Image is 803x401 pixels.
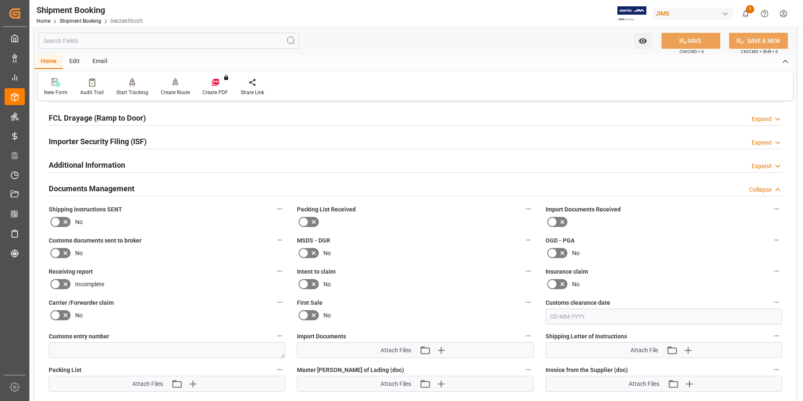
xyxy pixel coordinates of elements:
button: Import Documents [523,330,534,341]
button: Packing List Received [523,203,534,214]
button: Intent to claim [523,266,534,277]
span: Insurance claim [546,267,588,276]
span: Shipping Letter of Instructions [546,332,627,341]
span: Intent to claim [297,267,336,276]
span: Packing List Received [297,205,356,214]
input: DD-MM-YYYY [546,309,782,324]
span: No [323,311,331,320]
span: No [75,311,83,320]
span: No [75,249,83,258]
div: Collapse [749,185,772,194]
div: Audit Trail [80,89,104,96]
div: Create Route [161,89,190,96]
button: Help Center [755,4,774,23]
span: Incomplete [75,280,104,289]
div: Expand [752,138,772,147]
button: Customs documents sent to broker [274,235,285,245]
button: Master [PERSON_NAME] of Lading (doc) [523,364,534,375]
h2: Importer Security Filing (ISF) [49,136,147,147]
span: No [572,280,580,289]
div: Home [34,55,63,69]
input: Search Fields [39,33,299,49]
div: Edit [63,55,86,69]
img: Exertis%20JAM%20-%20Email%20Logo.jpg_1722504956.jpg [617,6,646,21]
button: Receiving report [274,266,285,277]
button: show 1 new notifications [736,4,755,23]
span: Invoice from the Supplier (doc) [546,366,628,375]
span: First Sale [297,298,323,307]
button: Shipping instructions SENT [274,203,285,214]
div: New Form [44,89,68,96]
span: Master [PERSON_NAME] of Lading (doc) [297,366,404,375]
span: OGD - PGA [546,236,575,245]
button: Packing List [274,364,285,375]
h2: Documents Management [49,183,134,194]
span: MSDS - DGR [297,236,330,245]
div: Expand [752,115,772,124]
span: Attach Files [381,380,411,388]
button: Carrier /Forwarder claim [274,297,285,308]
button: JIMS [652,5,736,21]
button: First Sale [523,297,534,308]
div: Shipment Booking [37,4,143,16]
button: MSDS - DGR [523,235,534,245]
div: Email [86,55,114,69]
button: Customs clearance date [771,297,782,308]
span: Customs clearance date [546,298,610,307]
span: Attach File [630,346,658,355]
button: open menu [634,33,651,49]
button: SAVE & NEW [729,33,788,49]
span: No [75,218,83,227]
span: Customs documents sent to broker [49,236,142,245]
button: Import Documents Received [771,203,782,214]
button: Customs entry number [274,330,285,341]
span: Import Documents [297,332,346,341]
h2: Additional Information [49,159,125,171]
button: OGD - PGA [771,235,782,245]
div: Expand [752,162,772,171]
span: Attach Files [629,380,659,388]
button: SAVE [661,33,720,49]
button: Shipping Letter of Instructions [771,330,782,341]
span: Shipping instructions SENT [49,205,122,214]
span: No [323,280,331,289]
span: Ctrl/CMD + S [680,48,704,55]
span: 1 [746,5,754,13]
div: Share Link [241,89,264,96]
span: Attach Files [132,380,163,388]
span: No [323,249,331,258]
button: Invoice from the Supplier (doc) [771,364,782,375]
span: Import Documents Received [546,205,621,214]
div: Start Tracking [116,89,148,96]
span: Receiving report [49,267,93,276]
button: Insurance claim [771,266,782,277]
a: Shipment Booking [60,18,101,24]
span: Packing List [49,366,81,375]
span: Attach Files [381,346,411,355]
a: Home [37,18,50,24]
h2: FCL Drayage (Ramp to Door) [49,112,146,124]
span: Ctrl/CMD + Shift + S [741,48,778,55]
span: No [572,249,580,258]
span: Carrier /Forwarder claim [49,298,114,307]
span: Customs entry number [49,332,109,341]
div: JIMS [652,8,733,20]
